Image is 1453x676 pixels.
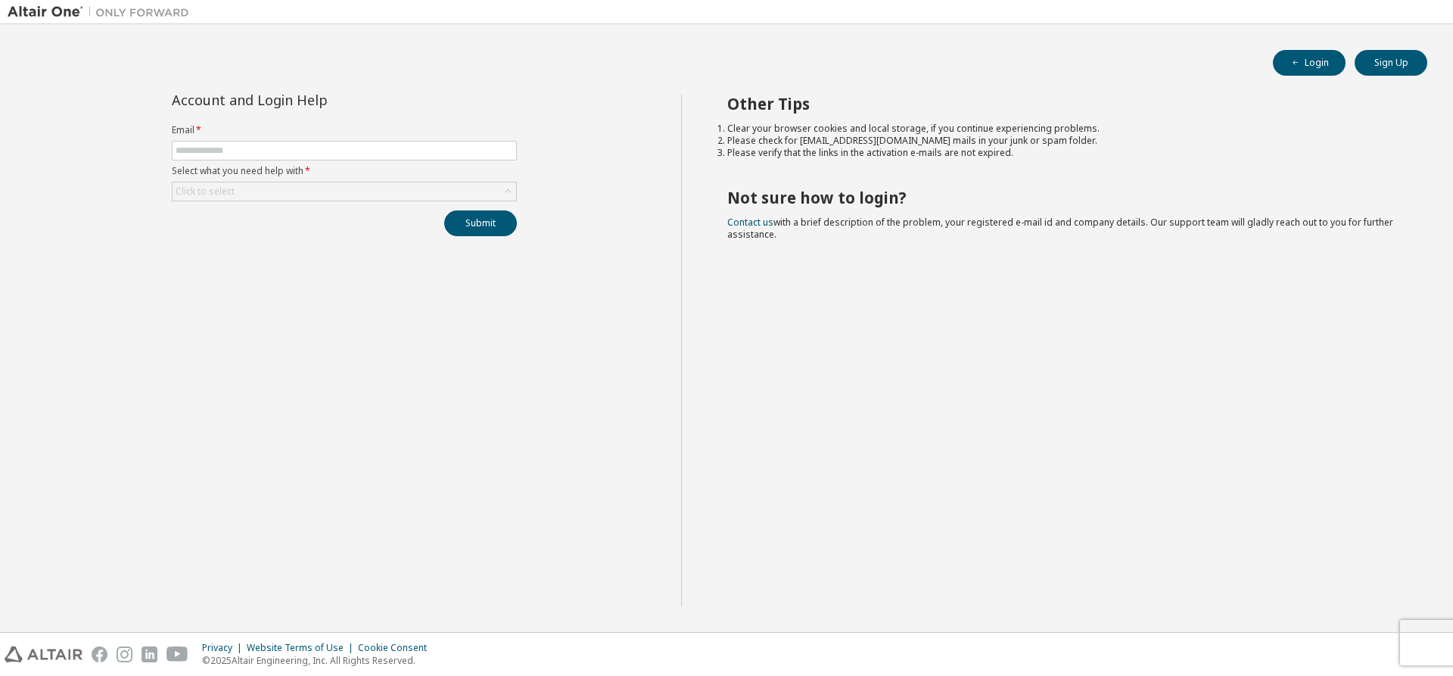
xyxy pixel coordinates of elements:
a: Contact us [727,216,773,229]
h2: Other Tips [727,94,1401,114]
div: Click to select [173,182,516,201]
button: Submit [444,210,517,236]
img: Altair One [8,5,197,20]
label: Email [172,124,517,136]
div: Click to select [176,185,235,198]
li: Please check for [EMAIL_ADDRESS][DOMAIN_NAME] mails in your junk or spam folder. [727,135,1401,147]
button: Sign Up [1355,50,1427,76]
img: altair_logo.svg [5,646,82,662]
li: Please verify that the links in the activation e-mails are not expired. [727,147,1401,159]
span: with a brief description of the problem, your registered e-mail id and company details. Our suppo... [727,216,1393,241]
div: Account and Login Help [172,94,448,106]
div: Privacy [202,642,247,654]
button: Login [1273,50,1346,76]
li: Clear your browser cookies and local storage, if you continue experiencing problems. [727,123,1401,135]
div: Website Terms of Use [247,642,358,654]
div: Cookie Consent [358,642,436,654]
img: youtube.svg [166,646,188,662]
img: instagram.svg [117,646,132,662]
p: © 2025 Altair Engineering, Inc. All Rights Reserved. [202,654,436,667]
img: linkedin.svg [142,646,157,662]
label: Select what you need help with [172,165,517,177]
h2: Not sure how to login? [727,188,1401,207]
img: facebook.svg [92,646,107,662]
